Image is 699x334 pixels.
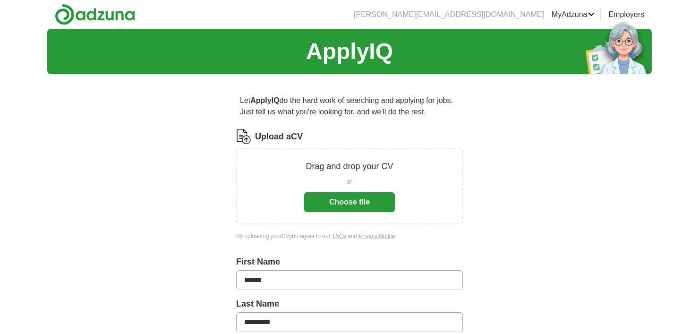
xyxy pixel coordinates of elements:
img: CV Icon [236,129,251,144]
a: MyAdzuna [552,9,595,20]
button: Choose file [304,192,395,212]
label: Upload a CV [255,130,303,143]
a: Privacy Notice [359,233,395,240]
li: [PERSON_NAME][EMAIL_ADDRESS][DOMAIN_NAME] [354,9,544,20]
a: Employers [608,9,644,20]
h1: ApplyIQ [306,34,393,69]
p: Let do the hard work of searching and applying for jobs. Just tell us what you're looking for, an... [236,91,463,121]
p: Drag and drop your CV [306,160,393,173]
a: T&Cs [332,233,346,240]
label: Last Name [236,298,463,310]
img: Adzuna logo [55,4,135,25]
label: First Name [236,256,463,268]
span: or [347,177,352,187]
div: By uploading your CV you agree to our and . [236,232,463,240]
strong: ApplyIQ [250,96,279,104]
